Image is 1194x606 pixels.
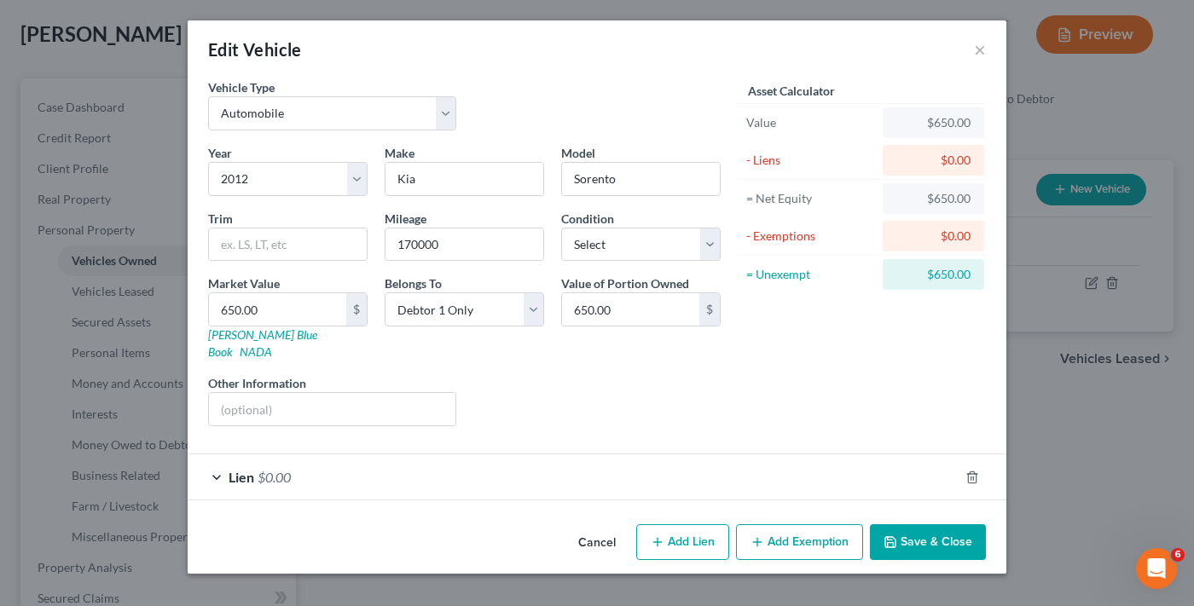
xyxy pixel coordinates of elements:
div: Edit Vehicle [208,38,302,61]
div: $0.00 [896,152,971,169]
span: 6 [1171,548,1185,562]
a: NADA [240,344,272,359]
span: Make [385,146,414,160]
label: Vehicle Type [208,78,275,96]
input: ex. Altima [562,163,720,195]
div: - Liens [746,152,875,169]
input: -- [385,228,543,261]
label: Condition [561,210,614,228]
input: (optional) [209,393,455,425]
div: $650.00 [896,190,971,207]
label: Mileage [385,210,426,228]
button: Add Exemption [736,524,863,560]
a: [PERSON_NAME] Blue Book [208,327,317,359]
div: $0.00 [896,228,971,245]
label: Value of Portion Owned [561,274,689,292]
input: ex. Nissan [385,163,543,195]
span: Lien [229,469,254,485]
button: Add Lien [636,524,729,560]
iframe: Intercom live chat [1136,548,1177,589]
div: = Net Equity [746,190,875,207]
div: - Exemptions [746,228,875,245]
input: 0.00 [562,293,699,326]
div: $ [699,293,720,326]
label: Year [208,144,232,162]
div: Value [746,114,875,131]
button: × [974,39,986,60]
input: ex. LS, LT, etc [209,228,367,261]
div: = Unexempt [746,266,875,283]
span: Belongs To [385,276,442,291]
label: Model [561,144,595,162]
input: 0.00 [209,293,346,326]
button: Cancel [565,526,629,560]
span: $0.00 [258,469,291,485]
label: Trim [208,210,233,228]
label: Other Information [208,374,306,392]
button: Save & Close [870,524,986,560]
label: Asset Calculator [748,82,835,100]
div: $650.00 [896,266,971,283]
div: $650.00 [896,114,971,131]
div: $ [346,293,367,326]
label: Market Value [208,274,280,292]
